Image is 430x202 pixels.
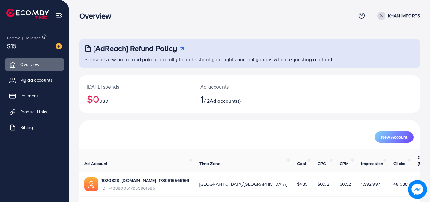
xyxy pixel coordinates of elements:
img: ic-ads-acc.e4c84228.svg [84,177,98,191]
a: Payment [5,89,64,102]
span: $0.02 [318,181,330,187]
span: Overview [20,61,39,67]
span: [GEOGRAPHIC_DATA]/[GEOGRAPHIC_DATA] [199,181,287,187]
span: CPM [340,160,348,167]
span: Clicks [393,160,405,167]
span: $485 [297,181,307,187]
span: Billing [20,124,33,130]
span: Payment [20,93,38,99]
a: Billing [5,121,64,134]
button: New Account [375,131,414,143]
a: Product Links [5,105,64,118]
span: 48,088 [393,181,408,187]
span: Ecomdy Balance [7,35,41,41]
h2: / 2 [200,93,270,105]
span: USD [99,98,108,104]
span: CPC [318,160,326,167]
a: My ad accounts [5,74,64,86]
span: $15 [7,41,17,50]
h3: [AdReach] Refund Policy [94,44,177,53]
img: image [56,43,62,49]
h2: $0 [87,93,185,105]
span: New Account [381,135,407,139]
span: 1 [200,92,204,106]
span: Cost [297,160,306,167]
img: image [408,180,427,199]
p: Ad accounts [200,83,270,90]
p: KHAN IMPORTS [388,12,420,20]
span: 1,992,997 [361,181,380,187]
span: Time Zone [199,160,221,167]
a: 1020828_[DOMAIN_NAME]_1730816566166 [101,177,189,183]
img: logo [6,9,49,19]
h3: Overview [79,11,116,20]
span: Ad Account [84,160,108,167]
a: Overview [5,58,64,71]
span: CTR (%) [418,154,426,167]
span: Product Links [20,108,47,115]
span: $0.52 [340,181,351,187]
span: Impression [361,160,383,167]
a: KHAN IMPORTS [375,12,420,20]
span: ID: 7433800517953961985 [101,185,189,191]
p: [DATE] spends [87,83,185,90]
span: My ad accounts [20,77,52,83]
img: menu [56,12,63,19]
p: Please review our refund policy carefully to understand your rights and obligations when requesti... [84,55,416,63]
span: Ad account(s) [210,97,241,104]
